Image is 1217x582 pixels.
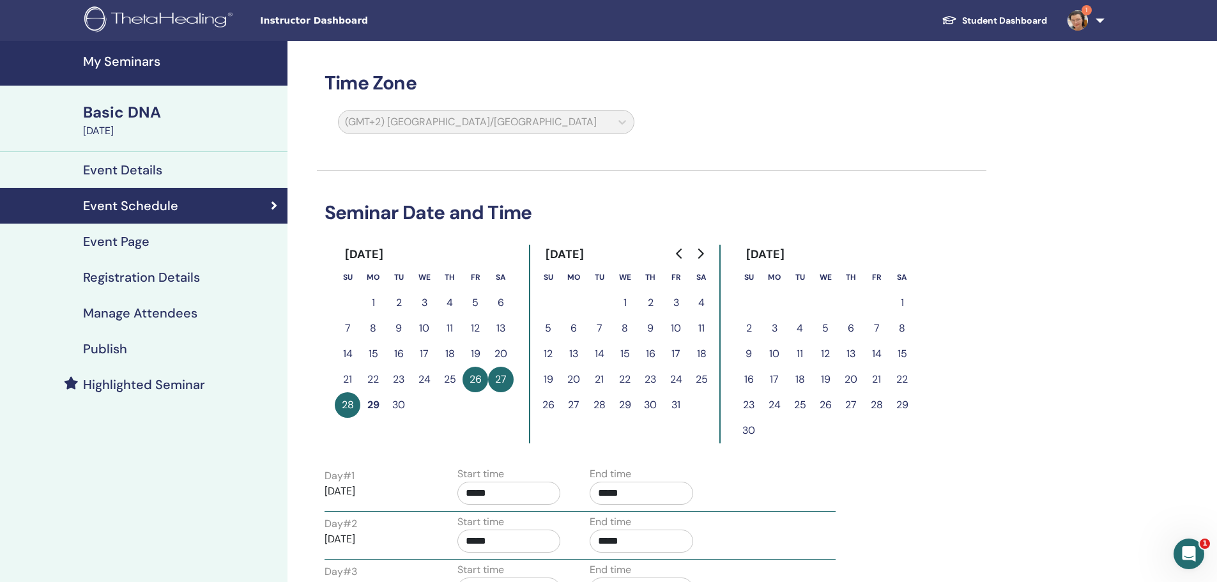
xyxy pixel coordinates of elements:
button: 22 [360,367,386,392]
button: Go to previous month [670,241,690,266]
button: 15 [889,341,915,367]
button: 29 [360,392,386,418]
button: 21 [335,367,360,392]
th: Saturday [889,264,915,290]
button: 13 [561,341,586,367]
h4: Event Page [83,234,149,249]
button: 11 [787,341,813,367]
button: 20 [561,367,586,392]
label: Day # 2 [325,516,357,532]
button: 1 [612,290,638,316]
h4: Event Schedule [83,198,178,213]
th: Tuesday [586,264,612,290]
th: Tuesday [787,264,813,290]
div: [DATE] [335,245,394,264]
button: 28 [586,392,612,418]
button: 7 [335,316,360,341]
h4: My Seminars [83,54,280,69]
th: Monday [762,264,787,290]
button: 10 [762,341,787,367]
button: 7 [864,316,889,341]
button: 29 [889,392,915,418]
button: 27 [561,392,586,418]
button: 3 [411,290,437,316]
button: 24 [411,367,437,392]
button: 6 [561,316,586,341]
div: [DATE] [83,123,280,139]
button: 7 [586,316,612,341]
th: Sunday [736,264,762,290]
button: 31 [663,392,689,418]
button: 17 [762,367,787,392]
th: Saturday [689,264,714,290]
p: [DATE] [325,532,428,547]
button: 19 [463,341,488,367]
button: 8 [612,316,638,341]
button: 22 [612,367,638,392]
th: Thursday [638,264,663,290]
button: 27 [488,367,514,392]
button: 28 [335,392,360,418]
button: 14 [864,341,889,367]
h3: Seminar Date and Time [317,201,986,224]
button: 13 [488,316,514,341]
span: 1 [1082,5,1092,15]
button: 3 [762,316,787,341]
th: Wednesday [411,264,437,290]
button: 15 [612,341,638,367]
button: 11 [689,316,714,341]
img: logo.png [84,6,237,35]
button: 17 [663,341,689,367]
button: 18 [787,367,813,392]
button: 14 [586,341,612,367]
div: [DATE] [535,245,595,264]
button: 24 [762,392,787,418]
button: 1 [360,290,386,316]
button: 18 [689,341,714,367]
th: Friday [463,264,488,290]
button: 16 [638,341,663,367]
img: graduation-cap-white.svg [942,15,957,26]
button: 23 [386,367,411,392]
button: 4 [787,316,813,341]
button: 14 [335,341,360,367]
label: Start time [457,514,504,530]
label: Day # 3 [325,564,357,579]
th: Saturday [488,264,514,290]
button: 12 [535,341,561,367]
button: 2 [736,316,762,341]
iframe: Intercom live chat [1174,539,1204,569]
button: 26 [813,392,838,418]
label: End time [590,466,631,482]
button: 29 [612,392,638,418]
button: 25 [787,392,813,418]
button: 23 [638,367,663,392]
button: Go to next month [690,241,710,266]
label: End time [590,562,631,578]
th: Friday [864,264,889,290]
button: 10 [411,316,437,341]
h4: Publish [83,341,127,356]
button: 5 [463,290,488,316]
th: Monday [561,264,586,290]
button: 25 [437,367,463,392]
button: 19 [813,367,838,392]
button: 9 [736,341,762,367]
button: 21 [864,367,889,392]
div: Basic DNA [83,102,280,123]
button: 26 [463,367,488,392]
button: 8 [889,316,915,341]
button: 16 [736,367,762,392]
a: Student Dashboard [931,9,1057,33]
button: 26 [535,392,561,418]
button: 8 [360,316,386,341]
button: 12 [463,316,488,341]
button: 1 [889,290,915,316]
span: 1 [1200,539,1210,549]
label: End time [590,514,631,530]
button: 22 [889,367,915,392]
th: Friday [663,264,689,290]
button: 27 [838,392,864,418]
th: Wednesday [612,264,638,290]
button: 30 [736,418,762,443]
